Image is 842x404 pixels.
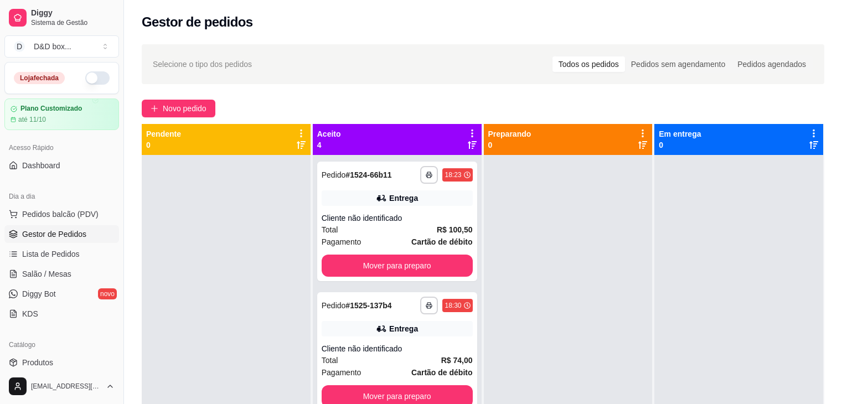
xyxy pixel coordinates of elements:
[142,100,215,117] button: Novo pedido
[4,285,119,303] a: Diggy Botnovo
[4,139,119,157] div: Acesso Rápido
[731,56,812,72] div: Pedidos agendados
[18,115,46,124] article: até 11/10
[4,265,119,283] a: Salão / Mesas
[345,301,391,310] strong: # 1525-137b4
[22,268,71,279] span: Salão / Mesas
[4,354,119,371] a: Produtos
[345,170,391,179] strong: # 1524-66b11
[322,213,473,224] div: Cliente não identificado
[31,382,101,391] span: [EMAIL_ADDRESS][DOMAIN_NAME]
[4,4,119,31] a: DiggySistema de Gestão
[4,35,119,58] button: Select a team
[322,343,473,354] div: Cliente não identificado
[22,229,86,240] span: Gestor de Pedidos
[4,245,119,263] a: Lista de Pedidos
[4,205,119,223] button: Pedidos balcão (PDV)
[552,56,625,72] div: Todos os pedidos
[659,128,701,139] p: Em entrega
[22,209,99,220] span: Pedidos balcão (PDV)
[22,248,80,260] span: Lista de Pedidos
[22,160,60,171] span: Dashboard
[4,99,119,130] a: Plano Customizadoaté 11/10
[14,41,25,52] span: D
[322,301,346,310] span: Pedido
[389,323,418,334] div: Entrega
[4,336,119,354] div: Catálogo
[151,105,158,112] span: plus
[322,354,338,366] span: Total
[437,225,473,234] strong: R$ 100,50
[163,102,206,115] span: Novo pedido
[389,193,418,204] div: Entrega
[445,170,461,179] div: 18:23
[31,18,115,27] span: Sistema de Gestão
[322,236,361,248] span: Pagamento
[4,188,119,205] div: Dia a dia
[322,170,346,179] span: Pedido
[142,13,253,31] h2: Gestor de pedidos
[659,139,701,151] p: 0
[4,373,119,400] button: [EMAIL_ADDRESS][DOMAIN_NAME]
[411,368,472,377] strong: Cartão de débito
[146,128,181,139] p: Pendente
[322,255,473,277] button: Mover para preparo
[322,224,338,236] span: Total
[4,157,119,174] a: Dashboard
[14,72,65,84] div: Loja fechada
[625,56,731,72] div: Pedidos sem agendamento
[322,366,361,379] span: Pagamento
[22,288,56,299] span: Diggy Bot
[441,356,473,365] strong: R$ 74,00
[85,71,110,85] button: Alterar Status
[146,139,181,151] p: 0
[20,105,82,113] article: Plano Customizado
[31,8,115,18] span: Diggy
[317,128,341,139] p: Aceito
[22,357,53,368] span: Produtos
[445,301,461,310] div: 18:30
[411,237,472,246] strong: Cartão de débito
[22,308,38,319] span: KDS
[4,225,119,243] a: Gestor de Pedidos
[317,139,341,151] p: 4
[488,139,531,151] p: 0
[4,305,119,323] a: KDS
[34,41,71,52] div: D&D box ...
[488,128,531,139] p: Preparando
[153,58,252,70] span: Selecione o tipo dos pedidos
